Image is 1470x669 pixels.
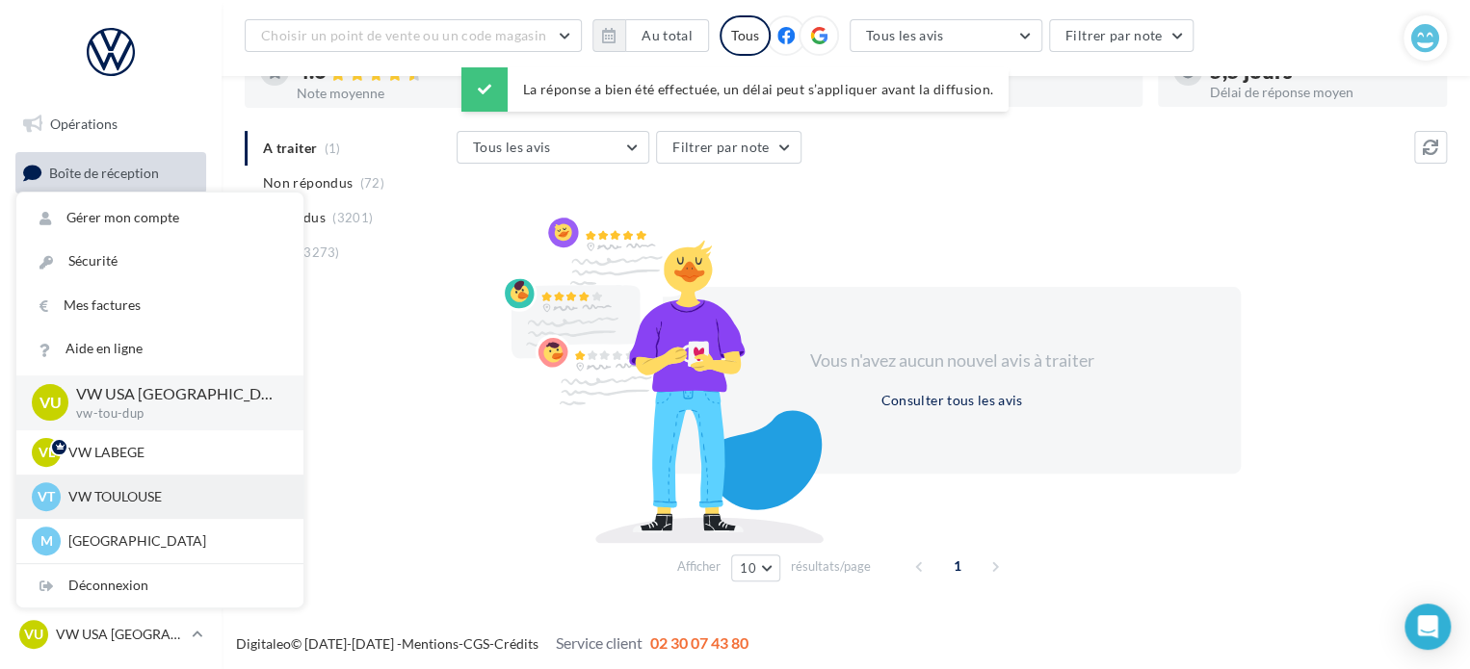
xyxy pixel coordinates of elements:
[873,389,1030,412] button: Consulter tous les avis
[720,15,771,56] div: Tous
[656,131,801,164] button: Filtrer par note
[556,633,643,652] span: Service client
[1210,86,1431,99] div: Délai de réponse moyen
[12,441,210,498] a: PLV et print personnalisable
[24,625,43,644] span: VU
[16,564,303,607] div: Déconnexion
[791,557,871,576] span: résultats/page
[39,443,55,462] span: VL
[12,104,210,144] a: Opérations
[625,19,709,52] button: Au total
[49,164,159,180] span: Boîte de réception
[850,19,1042,52] button: Tous les avis
[740,560,756,576] span: 10
[38,487,55,506] span: VT
[677,557,721,576] span: Afficher
[300,244,340,260] span: (3273)
[12,393,210,433] a: Calendrier
[332,210,373,225] span: (3201)
[473,139,551,155] span: Tous les avis
[12,249,210,290] a: Campagnes
[76,405,273,423] p: vw-tou-dup
[457,131,649,164] button: Tous les avis
[236,635,748,652] span: © [DATE]-[DATE] - - -
[12,201,210,242] a: Visibilité en ligne
[463,635,489,652] a: CGS
[297,87,518,100] div: Note moyenne
[16,240,303,283] a: Sécurité
[12,297,210,338] a: Contacts
[12,504,210,561] a: Campagnes DataOnDemand
[16,327,303,371] a: Aide en ligne
[360,175,384,191] span: (72)
[68,531,280,551] p: [GEOGRAPHIC_DATA]
[402,635,459,652] a: Mentions
[12,345,210,385] a: Médiathèque
[16,284,303,327] a: Mes factures
[68,443,280,462] p: VW LABEGE
[263,173,353,193] span: Non répondus
[76,383,273,405] p: VW USA [GEOGRAPHIC_DATA]
[1049,19,1194,52] button: Filtrer par note
[786,348,1117,373] div: Vous n'avez aucun nouvel avis à traiter
[236,635,291,652] a: Digitaleo
[731,554,780,581] button: 10
[494,635,538,652] a: Crédits
[592,19,709,52] button: Au total
[12,152,210,193] a: Boîte de réception
[16,196,303,240] a: Gérer mon compte
[56,625,184,644] p: VW USA [GEOGRAPHIC_DATA]
[15,616,206,653] a: VU VW USA [GEOGRAPHIC_DATA]
[39,392,62,414] span: VU
[650,633,748,652] span: 02 30 07 43 80
[1210,61,1431,82] div: 5,5 jours
[461,67,1009,112] div: La réponse a bien été effectuée, un délai peut s’appliquer avant la diffusion.
[297,61,518,83] div: 4.6
[245,19,582,52] button: Choisir un point de vente ou un code magasin
[68,487,280,506] p: VW TOULOUSE
[906,86,1127,99] div: Taux de réponse
[942,551,973,581] span: 1
[1404,604,1451,650] div: Open Intercom Messenger
[40,531,53,551] span: M
[261,27,546,43] span: Choisir un point de vente ou un code magasin
[866,27,944,43] span: Tous les avis
[50,116,118,132] span: Opérations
